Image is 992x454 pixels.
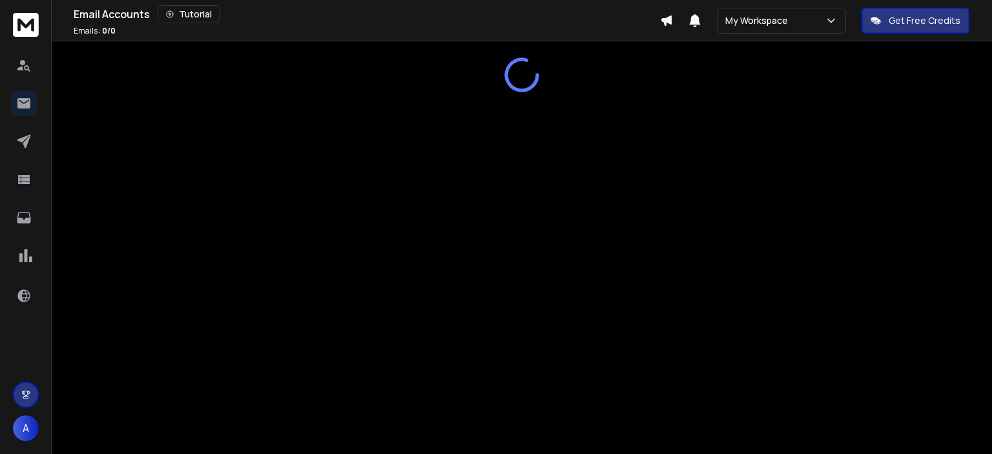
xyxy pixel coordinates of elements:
p: Get Free Credits [889,14,960,27]
p: My Workspace [725,14,793,27]
p: Emails : [74,26,116,36]
button: Get Free Credits [862,8,969,34]
span: 0 / 0 [102,25,116,36]
button: A [13,415,39,441]
div: Email Accounts [74,5,660,23]
button: Tutorial [158,5,220,23]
